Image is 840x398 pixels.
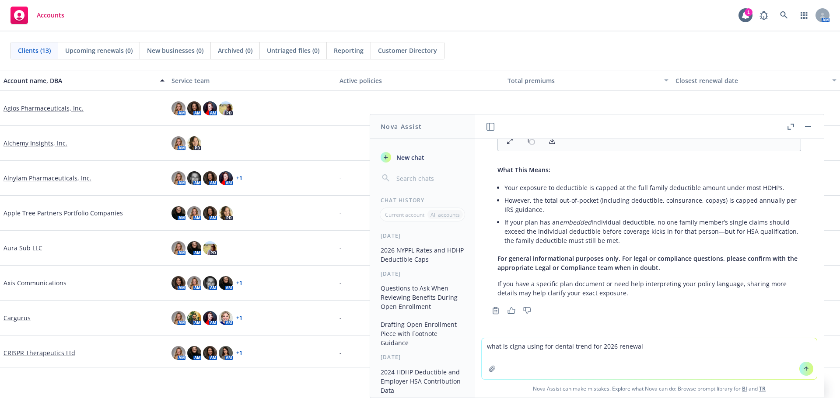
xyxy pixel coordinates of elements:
img: photo [171,101,185,115]
input: Search chats [395,172,464,184]
img: photo [203,311,217,325]
img: photo [203,346,217,360]
button: 2024 HDHP Deductible and Employer HSA Contribution Data [377,365,468,398]
img: photo [219,171,233,185]
span: Upcoming renewals (0) [65,46,133,55]
div: Closest renewal date [675,76,827,85]
img: photo [171,171,185,185]
span: - [339,243,342,253]
a: Alnylam Pharmaceuticals, Inc. [3,173,91,183]
span: - [339,208,342,218]
div: Active policies [339,76,500,85]
button: Thumbs down [520,305,534,317]
button: 2026 NYPFL Rates and HDHP Deductible Caps [377,243,468,266]
h1: Nova Assist [381,122,422,131]
em: embedded [560,218,591,226]
a: TR [759,385,766,392]
img: photo [171,241,185,255]
img: photo [187,101,201,115]
img: photo [171,206,185,220]
img: photo [171,346,185,360]
img: photo [219,276,233,290]
span: Nova Assist can make mistakes. Explore what Nova can do: Browse prompt library for and [478,380,820,398]
a: Apple Tree Partners Portfolio Companies [3,208,123,218]
img: photo [219,311,233,325]
img: photo [203,171,217,185]
span: Reporting [334,46,364,55]
a: Search [775,7,793,24]
div: [DATE] [370,270,475,277]
img: photo [203,241,217,255]
span: Clients (13) [18,46,51,55]
img: photo [219,206,233,220]
button: Drafting Open Enrollment Piece with Footnote Guidance [377,317,468,350]
img: photo [187,241,201,255]
img: photo [187,136,201,150]
a: CRISPR Therapeutics Ltd [3,348,75,357]
span: - [507,104,510,113]
img: photo [187,346,201,360]
li: If your plan has an individual deductible, no one family member’s single claims should exceed the... [504,216,801,247]
a: Accounts [7,3,68,28]
a: Alchemy Insights, Inc. [3,138,67,148]
div: Service team [171,76,332,85]
span: - [339,348,342,357]
img: photo [187,276,201,290]
img: photo [171,311,185,325]
span: - [339,173,342,183]
span: - [675,104,678,113]
p: If you have a specific plan document or need help interpreting your policy language, sharing more... [497,279,801,298]
a: + 1 [236,350,242,356]
li: Your exposure to deductible is capped at the full family deductible amount under most HDHPs. [504,181,801,194]
a: + 1 [236,176,242,181]
div: Total premiums [507,76,659,85]
span: What This Means: [497,166,550,174]
span: Customer Directory [378,46,437,55]
button: Active policies [336,70,504,91]
img: photo [219,346,233,360]
span: - [339,138,342,148]
a: Switch app [795,7,813,24]
a: + 1 [236,280,242,286]
div: 1 [745,8,752,16]
span: Archived (0) [218,46,252,55]
a: Axis Communications [3,278,66,287]
textarea: what is cigna using for dental trend for 2026 renewal [482,338,817,379]
a: BI [742,385,747,392]
span: Accounts [37,12,64,19]
div: [DATE] [370,353,475,361]
button: Service team [168,70,336,91]
span: - [339,104,342,113]
div: Chat History [370,197,475,204]
button: Total premiums [504,70,672,91]
img: photo [171,276,185,290]
li: However, the total out-of-pocket (including deductible, coinsurance, copays) is capped annually p... [504,194,801,216]
button: Questions to Ask When Reviewing Benefits During Open Enrollment [377,281,468,314]
div: [DATE] [370,232,475,239]
img: photo [187,206,201,220]
img: photo [171,136,185,150]
a: + 1 [236,315,242,321]
a: Cargurus [3,313,31,322]
span: New chat [395,153,424,162]
span: - [339,278,342,287]
div: Account name, DBA [3,76,155,85]
button: New chat [377,149,468,165]
a: Agios Pharmaceuticals, Inc. [3,104,84,113]
img: photo [203,101,217,115]
span: - [339,313,342,322]
p: All accounts [430,211,460,218]
a: Report a Bug [755,7,773,24]
img: photo [219,101,233,115]
svg: Copy to clipboard [492,307,500,315]
span: New businesses (0) [147,46,203,55]
p: Current account [385,211,424,218]
button: Closest renewal date [672,70,840,91]
img: photo [203,276,217,290]
img: photo [187,171,201,185]
span: Untriaged files (0) [267,46,319,55]
a: Aura Sub LLC [3,243,42,253]
span: For general informational purposes only. For legal or compliance questions, please confirm with t... [497,254,798,272]
img: photo [203,206,217,220]
img: photo [187,311,201,325]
